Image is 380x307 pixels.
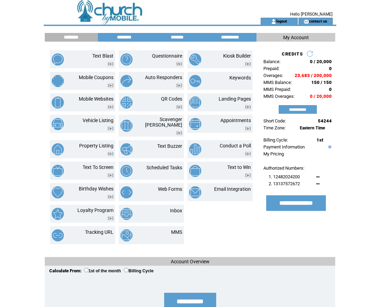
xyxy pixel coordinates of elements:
span: 1. 12482024200 [269,174,300,179]
img: video.png [108,62,113,66]
img: mobile-websites.png [52,96,64,109]
input: 1st of the month [84,268,88,272]
a: Inbox [170,208,182,213]
span: 2. 13137572672 [269,181,300,186]
img: landing-pages.png [189,96,201,109]
span: Authorized Numbers: [263,165,304,171]
a: Birthday Wishes [79,186,113,191]
img: video.png [108,216,113,220]
img: mobile-coupons.png [52,75,64,87]
img: video.png [108,84,113,87]
img: video.png [176,62,182,66]
img: property-listing.png [52,143,64,155]
img: text-buzzer.png [120,143,133,155]
img: video.png [176,105,182,109]
img: video.png [108,152,113,156]
span: Billing Cycle: [263,137,288,143]
a: Mobile Coupons [79,75,113,80]
img: video.png [108,105,113,109]
img: scheduled-tasks.png [120,165,133,177]
span: Prepaid: [263,66,279,71]
span: Balance: [263,59,280,64]
a: logout [276,19,287,23]
a: Property Listing [79,143,113,148]
a: Scheduled Tasks [146,165,182,170]
img: text-to-screen.png [52,165,64,177]
span: MMS Overages: [263,94,295,99]
a: Tracking URL [85,229,113,235]
a: contact us [309,19,327,23]
img: birthday-wishes.png [52,186,64,198]
a: Text To Screen [83,164,113,170]
a: Conduct a Poll [220,143,251,148]
a: Mobile Websites [79,96,113,102]
label: 1st of the month [84,268,121,273]
img: video.png [245,173,251,177]
span: MMS Balance: [263,80,292,85]
a: QR Codes [161,96,182,102]
a: Web Forms [158,186,182,192]
img: loyalty-program.png [52,208,64,220]
img: scavenger-hunt.png [120,120,133,132]
a: Scavenger [PERSON_NAME] [145,117,182,128]
img: email-integration.png [189,186,201,198]
span: Overages: [263,73,283,78]
img: video.png [108,127,113,130]
img: kiosk-builder.png [189,53,201,66]
img: qr-codes.png [120,96,133,109]
a: Loyalty Program [77,207,113,213]
span: 1st [316,137,323,143]
img: conduct-a-poll.png [189,143,201,155]
img: questionnaire.png [120,53,133,66]
img: contact_us_icon.gif [304,19,309,24]
img: video.png [176,131,182,135]
a: Payment Information [263,144,305,150]
a: Kiosk Builder [223,53,251,59]
img: tracking-url.png [52,229,64,241]
img: video.png [245,105,251,109]
span: 150 / 150 [311,80,332,85]
img: video.png [245,127,251,130]
img: mms.png [120,229,133,241]
img: appointments.png [189,118,201,130]
a: Email Integration [214,186,251,192]
img: video.png [176,84,182,87]
img: video.png [108,173,113,177]
span: My Account [283,35,309,40]
img: web-forms.png [120,186,133,198]
a: My Pricing [263,151,284,156]
a: Keywords [229,75,251,80]
span: Account Overview [171,259,210,264]
span: 0 / 20,000 [310,94,332,99]
img: auto-responders.png [120,75,133,87]
a: Landing Pages [219,96,251,102]
img: video.png [245,152,251,156]
img: video.png [108,195,113,199]
label: Billing Cycle [124,268,153,273]
img: text-blast.png [52,53,64,66]
img: inbox.png [120,208,133,220]
a: Text to Win [227,164,251,170]
span: 23,683 / 200,000 [295,73,332,78]
input: Billing Cycle [124,268,128,272]
img: help.gif [327,145,331,148]
a: Text Blast [92,53,113,59]
img: video.png [245,62,251,66]
span: CREDITS [282,51,303,57]
img: text-to-win.png [189,165,201,177]
span: Eastern Time [300,126,325,130]
img: account_icon.gif [271,19,276,24]
span: Calculate From: [49,268,82,273]
img: keywords.png [189,75,201,87]
span: Hello [PERSON_NAME] [290,12,332,17]
a: MMS [171,229,182,235]
span: 0 [329,66,332,71]
span: MMS Prepaid: [263,87,291,92]
span: 54244 [318,118,332,123]
a: Appointments [220,118,251,123]
a: Auto Responders [145,75,182,80]
a: Questionnaire [152,53,182,59]
span: 0 [329,87,332,92]
a: Text Buzzer [157,143,182,149]
span: Short Code: [263,118,286,123]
